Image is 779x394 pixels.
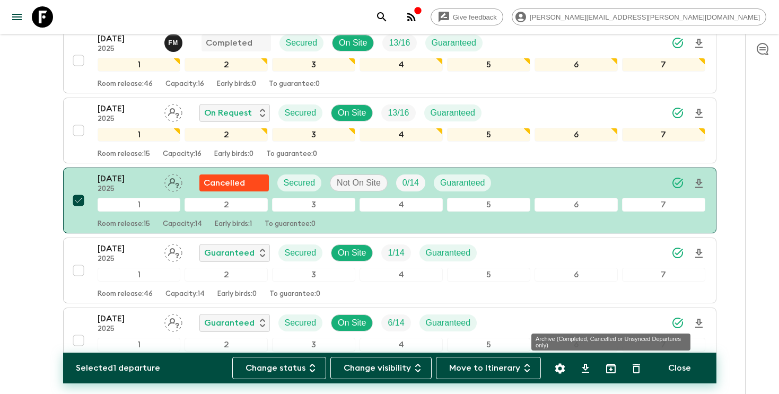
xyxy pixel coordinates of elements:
[535,58,618,72] div: 6
[164,107,182,116] span: Assign pack leader
[266,150,317,159] p: To guarantee: 0
[63,238,716,303] button: [DATE]2025Assign pack leaderGuaranteedSecuredOn SiteTrip FillGuaranteed1234567Room release:46Capa...
[693,107,705,120] svg: Download Onboarding
[163,150,202,159] p: Capacity: 16
[622,128,705,142] div: 7
[98,45,156,54] p: 2025
[447,268,530,282] div: 5
[338,247,366,259] p: On Site
[217,290,257,299] p: Early birds: 0
[284,177,316,189] p: Secured
[396,174,425,191] div: Trip Fill
[426,317,471,329] p: Guaranteed
[265,220,316,229] p: To guarantee: 0
[388,247,404,259] p: 1 / 14
[272,268,355,282] div: 3
[426,247,471,259] p: Guaranteed
[185,128,268,142] div: 2
[360,338,443,352] div: 4
[98,115,156,124] p: 2025
[360,198,443,212] div: 4
[98,338,181,352] div: 1
[185,58,268,72] div: 2
[214,150,253,159] p: Early birds: 0
[388,317,404,329] p: 6 / 14
[98,32,156,45] p: [DATE]
[622,58,705,72] div: 7
[447,58,530,72] div: 5
[76,362,160,374] p: Selected 1 departure
[199,174,269,191] div: Flash Pack cancellation
[535,268,618,282] div: 6
[185,268,268,282] div: 2
[622,198,705,212] div: 7
[360,58,443,72] div: 4
[436,357,541,379] button: Move to Itinerary
[331,104,373,121] div: On Site
[164,37,185,46] span: Fanuel Maina
[693,177,705,190] svg: Download Onboarding
[388,107,409,119] p: 13 / 16
[217,80,256,89] p: Early birds: 0
[671,247,684,259] svg: Synced Successfully
[549,358,571,379] button: Settings
[98,128,181,142] div: 1
[272,128,355,142] div: 3
[98,242,156,255] p: [DATE]
[693,247,705,260] svg: Download Onboarding
[278,314,323,331] div: Secured
[338,107,366,119] p: On Site
[204,317,255,329] p: Guaranteed
[164,247,182,256] span: Assign pack leader
[204,107,252,119] p: On Request
[338,317,366,329] p: On Site
[671,177,684,189] svg: Synced Successfully
[447,13,503,21] span: Give feedback
[626,358,647,379] button: Delete
[285,247,317,259] p: Secured
[98,185,156,194] p: 2025
[204,177,245,189] p: Cancelled
[360,268,443,282] div: 4
[272,338,355,352] div: 3
[98,325,156,334] p: 2025
[622,268,705,282] div: 7
[671,37,684,49] svg: Synced Successfully
[98,198,181,212] div: 1
[285,317,317,329] p: Secured
[671,317,684,329] svg: Synced Successfully
[278,244,323,261] div: Secured
[165,290,205,299] p: Capacity: 14
[531,334,690,351] div: Archive (Completed, Cancelled or Unsynced Departures only)
[382,34,416,51] div: Trip Fill
[286,37,318,49] p: Secured
[331,314,373,331] div: On Site
[331,244,373,261] div: On Site
[98,312,156,325] p: [DATE]
[269,80,320,89] p: To guarantee: 0
[98,102,156,115] p: [DATE]
[389,37,410,49] p: 13 / 16
[63,28,716,93] button: [DATE]2025Fanuel MainaCompletedSecuredOn SiteTrip FillGuaranteed1234567Room release:46Capacity:16...
[330,174,388,191] div: Not On Site
[371,6,392,28] button: search adventures
[535,198,618,212] div: 6
[332,34,374,51] div: On Site
[575,358,596,379] button: Download CSV
[693,317,705,330] svg: Download Onboarding
[98,80,153,89] p: Room release: 46
[277,174,322,191] div: Secured
[671,107,684,119] svg: Synced Successfully
[447,338,530,352] div: 5
[272,198,355,212] div: 3
[164,317,182,326] span: Assign pack leader
[693,37,705,50] svg: Download Onboarding
[164,177,182,186] span: Assign pack leader
[278,104,323,121] div: Secured
[279,34,324,51] div: Secured
[98,58,181,72] div: 1
[232,357,326,379] button: Change status
[98,150,150,159] p: Room release: 15
[185,198,268,212] div: 2
[447,198,530,212] div: 5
